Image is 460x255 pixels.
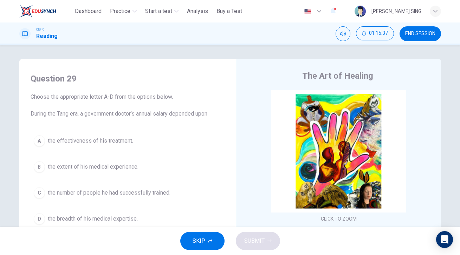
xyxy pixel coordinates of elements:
[31,184,225,202] button: Cthe number of people he had successfully trained.
[405,31,435,37] span: END SESSION
[303,9,312,14] img: en
[187,7,208,15] span: Analysis
[19,4,72,18] a: ELTC logo
[142,5,181,18] button: Start a test
[48,215,138,223] span: the breadth of his medical expertise.
[193,236,205,246] span: SKIP
[302,70,373,81] h4: The Art of Healing
[336,26,350,41] div: Mute
[19,4,56,18] img: ELTC logo
[110,7,130,15] span: Practice
[369,31,388,36] span: 01:15:37
[34,161,45,172] div: B
[355,6,366,17] img: Profile picture
[145,7,172,15] span: Start a test
[75,7,102,15] span: Dashboard
[31,158,225,176] button: Bthe extent of his medical experience.
[107,5,140,18] button: Practice
[436,231,453,248] div: Open Intercom Messenger
[48,163,138,171] span: the extent of his medical experience.
[72,5,104,18] button: Dashboard
[371,7,421,15] div: [PERSON_NAME] SING
[36,32,58,40] h1: Reading
[48,137,133,145] span: the effectiveness of his treatment.
[184,5,211,18] button: Analysis
[356,26,394,40] button: 01:15:37
[34,213,45,224] div: D
[31,132,225,150] button: Athe effectiveness of his treatment.
[36,27,44,32] span: CEFR
[48,189,170,197] span: the number of people he had successfully trained.
[31,73,225,84] h4: Question 29
[31,93,225,118] span: Choose the appropriate letter A-D from the options below. During the Tang era, a government docto...
[400,26,441,41] button: END SESSION
[31,210,225,228] button: Dthe breadth of his medical expertise.
[356,26,394,41] div: Hide
[216,7,242,15] span: Buy a Test
[180,232,225,250] button: SKIP
[34,135,45,146] div: A
[214,5,245,18] button: Buy a Test
[34,187,45,198] div: C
